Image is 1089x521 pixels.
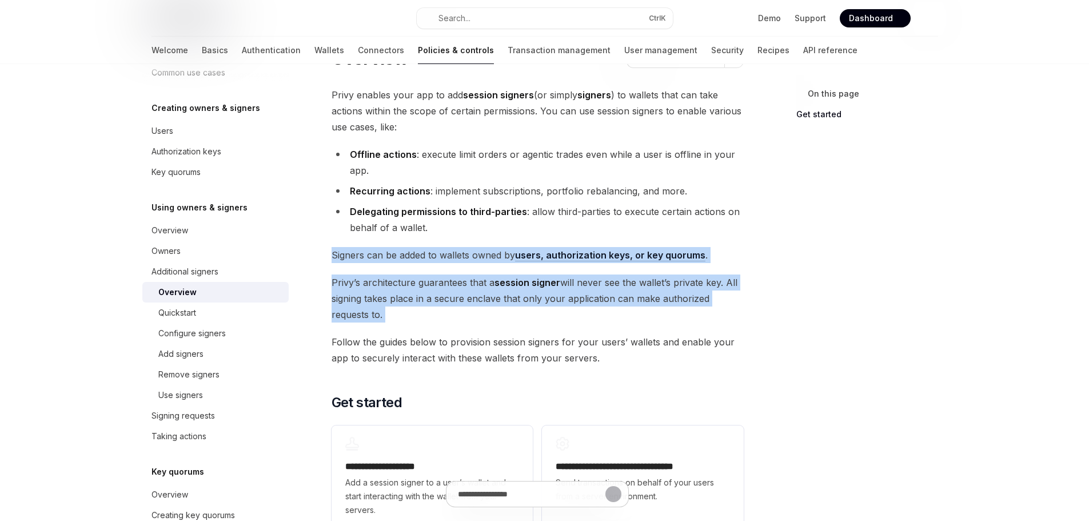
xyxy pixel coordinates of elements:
[332,204,744,236] li: : allow third-parties to execute certain actions on behalf of a wallet.
[345,476,519,517] span: Add a session signer to a user’s wallet and start interacting with the wallet from your servers.
[332,393,402,412] span: Get started
[158,306,196,320] div: Quickstart
[151,488,188,502] div: Overview
[508,37,611,64] a: Transaction management
[151,101,260,115] h5: Creating owners & signers
[202,37,228,64] a: Basics
[158,285,197,299] div: Overview
[142,220,289,241] a: Overview
[515,249,705,261] a: users, authorization keys, or key quorums
[142,141,289,162] a: Authorization keys
[758,13,781,24] a: Demo
[158,368,220,381] div: Remove signers
[417,8,673,29] button: Search...CtrlK
[350,206,527,217] strong: Delegating permissions to third-parties
[849,13,893,24] span: Dashboard
[158,347,204,361] div: Add signers
[151,224,188,237] div: Overview
[332,247,744,263] span: Signers can be added to wallets owned by .
[577,89,611,101] strong: signers
[142,303,289,323] a: Quickstart
[151,244,181,258] div: Owners
[332,146,744,178] li: : execute limit orders or agentic trades even while a user is offline in your app.
[151,165,201,179] div: Key quorums
[803,37,857,64] a: API reference
[463,89,534,101] strong: session signers
[795,13,826,24] a: Support
[151,10,222,26] img: light logo
[711,37,744,64] a: Security
[142,162,289,182] a: Key quorums
[142,121,289,141] button: Users
[142,405,289,426] a: Signing requests
[649,14,666,23] span: Ctrl K
[142,282,289,303] a: Overview
[151,145,221,158] div: Authorization keys
[151,465,204,479] h5: Key quorums
[624,37,697,64] a: User management
[332,87,744,135] span: Privy enables your app to add (or simply ) to wallets that can take actions within the scope of c...
[494,277,560,288] strong: session signer
[151,124,173,138] div: Users
[151,201,248,214] h5: Using owners & signers
[158,388,203,402] div: Use signers
[438,11,470,25] div: Search...
[142,261,289,282] button: Additional signers
[158,327,226,340] div: Configure signers
[242,37,301,64] a: Authentication
[418,37,494,64] a: Policies & controls
[332,275,744,323] span: Privy’s architecture guarantees that a will never see the wallet’s private key. All signing takes...
[358,37,404,64] a: Connectors
[350,185,430,197] strong: Recurring actions
[142,323,289,344] a: Configure signers
[142,344,289,364] a: Add signers
[605,486,621,502] button: Send message
[142,426,289,447] a: Taking actions
[142,385,289,405] a: Use signers
[151,37,188,64] a: Welcome
[757,37,789,64] a: Recipes
[332,183,744,199] li: : implement subscriptions, portfolio rebalancing, and more.
[314,37,344,64] a: Wallets
[808,87,859,101] span: On this page
[332,334,744,366] span: Follow the guides below to provision session signers for your users’ wallets and enable your app ...
[458,482,605,507] input: Ask a question...
[350,149,417,160] strong: Offline actions
[142,364,289,385] a: Remove signers
[151,409,215,423] div: Signing requests
[556,476,729,503] span: Send transactions on behalf of your users from a server environment.
[151,265,218,279] div: Additional signers
[142,484,289,505] a: Overview
[796,105,947,124] a: Get started
[840,9,911,27] a: Dashboard
[142,241,289,261] button: Owners
[920,9,938,27] button: Toggle dark mode
[151,429,206,443] div: Taking actions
